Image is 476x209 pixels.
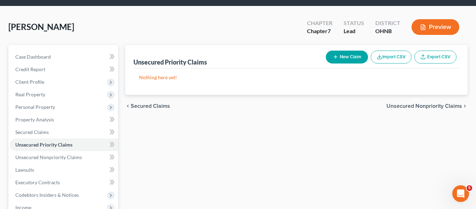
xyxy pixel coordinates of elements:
[139,74,454,81] p: Nothing here yet!
[131,103,170,109] span: Secured Claims
[375,27,400,35] div: OHNB
[15,142,72,148] span: Unsecured Priority Claims
[10,113,118,126] a: Property Analysis
[386,103,462,109] span: Unsecured Nonpriority Claims
[15,167,34,173] span: Lawsuits
[15,66,45,72] span: Credit Report
[326,51,368,64] button: New Claim
[10,151,118,164] a: Unsecured Nonpriority Claims
[10,126,118,139] a: Secured Claims
[344,27,364,35] div: Lead
[10,139,118,151] a: Unsecured Priority Claims
[15,117,54,122] span: Property Analysis
[307,27,332,35] div: Chapter
[10,176,118,189] a: Executory Contracts
[15,104,55,110] span: Personal Property
[386,103,468,109] button: Unsecured Nonpriority Claims chevron_right
[467,185,472,191] span: 5
[414,51,456,64] a: Export CSV
[125,103,131,109] i: chevron_left
[10,63,118,76] a: Credit Report
[125,103,170,109] button: chevron_left Secured Claims
[15,79,44,85] span: Client Profile
[15,179,60,185] span: Executory Contracts
[133,58,207,66] div: Unsecured Priority Claims
[15,192,79,198] span: Codebtors Insiders & Notices
[10,51,118,63] a: Case Dashboard
[344,19,364,27] div: Status
[15,129,49,135] span: Secured Claims
[412,19,459,35] button: Preview
[452,185,469,202] iframe: Intercom live chat
[462,103,468,109] i: chevron_right
[15,154,82,160] span: Unsecured Nonpriority Claims
[15,54,51,60] span: Case Dashboard
[8,22,74,32] span: [PERSON_NAME]
[328,28,331,34] span: 7
[15,91,45,97] span: Real Property
[375,19,400,27] div: District
[307,19,332,27] div: Chapter
[371,51,412,64] button: Import CSV
[10,164,118,176] a: Lawsuits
